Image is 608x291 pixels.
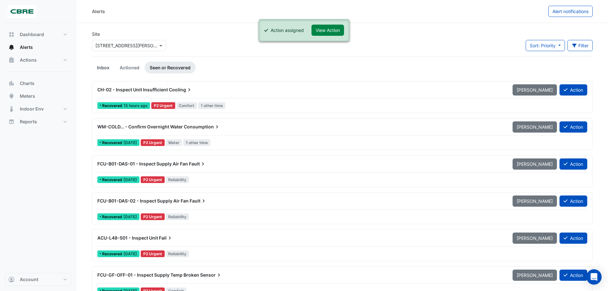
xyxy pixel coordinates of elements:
button: Charts [5,77,71,90]
span: Comfort [176,102,197,109]
span: Alert notifications [552,9,589,14]
button: Sort: Priority [526,40,565,51]
span: WM-COLD... - Confirm Overnight Water [97,124,183,129]
span: 1 other time [183,139,210,146]
span: CH-02 - Inspect Unit Insufficient [97,87,168,92]
span: [PERSON_NAME] [517,124,553,130]
span: Cooling [169,87,192,93]
button: Filter [567,40,593,51]
a: Seen or Recovered [145,62,196,73]
div: P2 Urgent [141,213,165,220]
button: Alert notifications [548,6,593,17]
button: Action [559,84,587,96]
app-icon: Indoor Env [8,106,15,112]
span: Account [20,276,38,283]
span: Recovered [102,252,124,256]
span: ACU-L48-S01 - Inspect Unit [97,235,158,241]
span: [PERSON_NAME] [517,272,553,278]
div: Open Intercom Messenger [586,269,602,285]
button: [PERSON_NAME] [513,84,557,96]
button: Alerts [5,41,71,54]
button: [PERSON_NAME] [513,195,557,207]
span: Recovered [102,178,124,182]
span: Reliability [166,213,189,220]
span: Recovered [102,104,124,108]
button: Actions [5,54,71,66]
span: Alerts [20,44,33,50]
span: [PERSON_NAME] [517,87,553,93]
span: Water [166,139,182,146]
button: Action [559,121,587,133]
img: Company Logo [8,5,36,18]
span: Reports [20,119,37,125]
app-icon: Dashboard [8,31,15,38]
span: 1 other time [198,102,225,109]
a: Inbox [92,62,115,73]
button: [PERSON_NAME] [513,270,557,281]
button: Account [5,273,71,286]
app-icon: Actions [8,57,15,63]
button: Action [559,233,587,244]
button: Meters [5,90,71,103]
span: Charts [20,80,34,87]
span: [PERSON_NAME] [517,161,553,167]
span: Consumption [184,124,220,130]
app-icon: Reports [8,119,15,125]
span: [PERSON_NAME] [517,198,553,204]
button: Reports [5,115,71,128]
span: Recovered [102,141,124,145]
button: Indoor Env [5,103,71,115]
div: Action assigned [271,27,304,34]
span: Thu 26-Jun-2025 18:15 AEST [124,251,137,256]
button: Action [559,270,587,281]
button: [PERSON_NAME] [513,158,557,170]
span: Fault [190,198,207,204]
button: Dashboard [5,28,71,41]
button: Action [559,195,587,207]
span: Indoor Env [20,106,44,112]
button: [PERSON_NAME] [513,233,557,244]
span: Fault [189,161,206,167]
app-icon: Alerts [8,44,15,50]
span: Thu 04-Sep-2025 18:45 AEST [124,103,147,108]
span: Thu 28-Aug-2025 23:00 AEST [124,140,137,145]
span: Sensor [200,272,222,278]
span: FCU-GF-OFF-01 - Inspect Supply Temp Broken [97,272,199,278]
app-icon: Meters [8,93,15,99]
span: Dashboard [20,31,44,38]
div: P2 Urgent [141,250,165,257]
button: [PERSON_NAME] [513,121,557,133]
span: Reliability [166,250,189,257]
button: Action [559,158,587,170]
span: Meters [20,93,35,99]
span: FCU-B01-DAS-01 - Inspect Supply Air Fan [97,161,188,166]
span: FCU-B01-DAS-02 - Inspect Supply Air Fan [97,198,189,203]
div: P2 Urgent [151,102,175,109]
span: Reliability [166,176,189,183]
div: Alerts [92,8,105,15]
span: Fail [159,235,173,241]
span: Recovered [102,215,124,219]
span: Sort: Priority [530,43,556,48]
button: View Action [312,25,344,36]
a: Actioned [115,62,145,73]
label: Site [92,31,100,37]
app-icon: Charts [8,80,15,87]
div: P2 Urgent [141,176,165,183]
span: Thu 10-Jul-2025 08:15 AEST [124,177,137,182]
span: [PERSON_NAME] [517,235,553,241]
span: Thu 10-Jul-2025 08:15 AEST [124,214,137,219]
span: Actions [20,57,37,63]
div: P2 Urgent [141,139,165,146]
